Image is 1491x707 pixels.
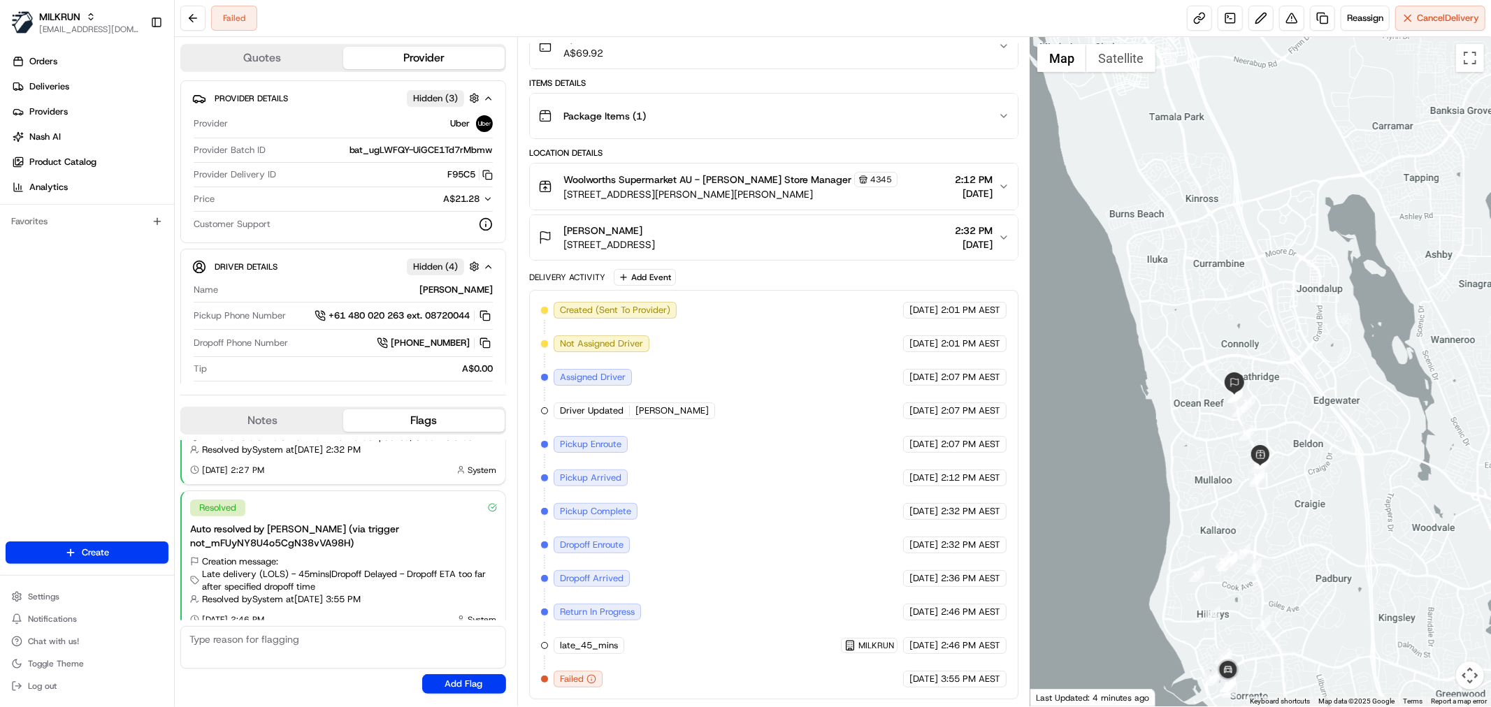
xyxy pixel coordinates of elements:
span: 2:01 PM AEST [941,337,1000,350]
span: Create [82,546,109,559]
span: 2:46 PM AEST [941,639,1000,652]
span: [DATE] [909,505,938,518]
button: Package Items (1) [530,94,1018,138]
span: [DATE] 2:46 PM [202,614,264,625]
span: 2:46 PM AEST [941,606,1000,618]
span: Providers [29,105,68,118]
span: at [DATE] 2:32 PM [286,444,361,456]
span: API Documentation [132,203,224,217]
button: [PERSON_NAME][STREET_ADDRESS]2:32 PM[DATE] [530,215,1018,260]
button: Driver DetailsHidden (4) [192,255,494,278]
button: MILKRUN [39,10,80,24]
button: Notes [182,409,343,432]
img: Google [1034,688,1080,706]
span: 2:32 PM AEST [941,505,1000,518]
a: Nash AI [6,126,174,148]
span: [STREET_ADDRESS][PERSON_NAME][PERSON_NAME] [563,187,898,201]
span: 2:32 PM [955,224,993,238]
span: +61 480 020 263 ext. 08720044 [329,309,470,322]
div: 12 [1250,458,1265,474]
span: Resolved by System [202,444,283,456]
button: Reassign [1341,6,1390,31]
span: Provider Details [215,93,288,104]
span: Assigned Driver [560,371,626,384]
div: Resolved [190,500,245,516]
span: Driver Updated [560,404,624,417]
button: Add Event [614,269,676,286]
span: Creation message: [202,555,278,568]
span: 4345 [870,174,893,185]
button: Show satellite imagery [1086,44,1155,72]
span: Pickup Phone Number [194,309,286,322]
span: 2:07 PM AEST [941,371,1000,384]
span: Pickup Arrived [560,472,621,484]
a: Deliveries [6,75,174,98]
button: Flags [343,409,505,432]
button: N/AA$69.92 [530,24,1018,68]
button: Hidden (3) [407,89,483,107]
span: Log out [28,680,57,692]
div: 2 [1246,559,1262,574]
button: MILKRUN [844,640,894,651]
span: Map data ©2025 Google [1318,697,1395,705]
span: Dropoff Arrived [560,572,624,585]
button: [EMAIL_ADDRESS][DOMAIN_NAME] [39,24,139,35]
button: Notifications [6,609,168,629]
span: 2:07 PM AEST [941,404,1000,417]
span: Price [194,193,215,205]
span: [DATE] [909,673,938,685]
span: Created (Sent To Provider) [560,304,670,316]
button: Toggle Theme [6,654,168,673]
span: Product Catalog [29,156,96,168]
span: Dropoff Enroute [560,539,624,551]
span: 2:12 PM [955,173,993,187]
a: [PHONE_NUMBER] [377,335,493,351]
span: Uber [451,117,470,130]
div: 41 [1220,677,1236,692]
span: [DATE] [909,472,938,484]
span: Provider Batch ID [194,144,266,156]
div: Location Details [529,147,1018,159]
span: Knowledge Base [28,203,107,217]
a: +61 480 020 263 ext. 08720044 [315,308,493,323]
button: F95C5 [448,168,493,181]
span: [DATE] [909,572,938,585]
span: [PERSON_NAME] [563,224,642,238]
span: bat_ugLWFQY-UiGCE1Td7rMbmw [350,144,493,156]
span: [PHONE_NUMBER] [391,337,470,349]
a: Powered byPylon [99,236,169,247]
span: Dropoff Phone Number [194,337,288,349]
a: 📗Knowledge Base [8,197,113,222]
div: Delivery Activity [529,272,605,283]
button: Settings [6,587,168,606]
span: Name [194,284,218,296]
span: System [468,465,497,476]
input: Clear [36,90,231,105]
div: 34 [1217,650,1232,666]
span: Toggle Theme [28,658,84,669]
span: A$21.28 [444,193,480,205]
span: 2:01 PM AEST [941,304,1000,316]
span: Tip [194,363,207,375]
div: We're available if you need us! [48,147,177,159]
button: A$21.28 [370,193,493,205]
span: Failed [560,673,584,685]
span: at [DATE] 3:55 PM [286,593,361,606]
div: 21 [1217,551,1232,566]
span: Hidden ( 3 ) [413,92,458,105]
span: Woolworths Supermarket AU - [PERSON_NAME] Store Manager [563,173,851,187]
span: 2:36 PM AEST [941,572,1000,585]
span: 2:32 PM AEST [941,539,1000,551]
button: Start new chat [238,138,254,154]
div: 13 [1239,425,1254,441]
span: [DATE] [909,337,938,350]
a: 💻API Documentation [113,197,230,222]
span: Return In Progress [560,606,635,618]
span: Provider Delivery ID [194,168,276,181]
span: Provider [194,117,228,130]
div: 35 [1204,671,1220,686]
div: 33 [1215,648,1230,664]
